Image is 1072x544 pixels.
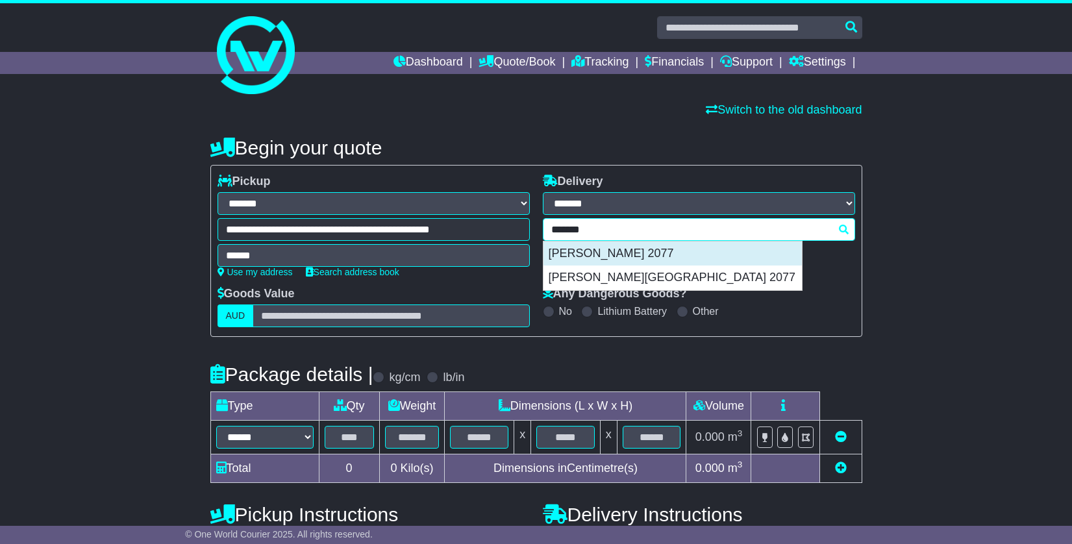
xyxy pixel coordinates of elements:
[210,137,862,158] h4: Begin your quote
[543,287,687,301] label: Any Dangerous Goods?
[693,305,719,317] label: Other
[379,392,445,421] td: Weight
[210,364,373,385] h4: Package details |
[319,454,379,483] td: 0
[218,175,271,189] label: Pickup
[390,462,397,475] span: 0
[443,371,464,385] label: lb/in
[543,266,802,290] div: [PERSON_NAME][GEOGRAPHIC_DATA] 2077
[571,52,629,74] a: Tracking
[514,421,531,454] td: x
[210,504,530,525] h4: Pickup Instructions
[479,52,555,74] a: Quote/Book
[306,267,399,277] a: Search address book
[728,462,743,475] span: m
[835,430,847,443] a: Remove this item
[728,430,743,443] span: m
[695,462,725,475] span: 0.000
[445,392,686,421] td: Dimensions (L x W x H)
[789,52,846,74] a: Settings
[379,454,445,483] td: Kilo(s)
[393,52,463,74] a: Dashboard
[389,371,420,385] label: kg/cm
[706,103,862,116] a: Switch to the old dashboard
[543,504,862,525] h4: Delivery Instructions
[686,392,751,421] td: Volume
[738,460,743,469] sup: 3
[218,267,293,277] a: Use my address
[543,175,603,189] label: Delivery
[210,392,319,421] td: Type
[720,52,773,74] a: Support
[210,454,319,483] td: Total
[559,305,572,317] label: No
[543,218,855,241] typeahead: Please provide city
[597,305,667,317] label: Lithium Battery
[218,287,295,301] label: Goods Value
[445,454,686,483] td: Dimensions in Centimetre(s)
[645,52,704,74] a: Financials
[738,428,743,438] sup: 3
[319,392,379,421] td: Qty
[543,241,802,266] div: [PERSON_NAME] 2077
[600,421,617,454] td: x
[835,462,847,475] a: Add new item
[185,529,373,539] span: © One World Courier 2025. All rights reserved.
[695,430,725,443] span: 0.000
[218,304,254,327] label: AUD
